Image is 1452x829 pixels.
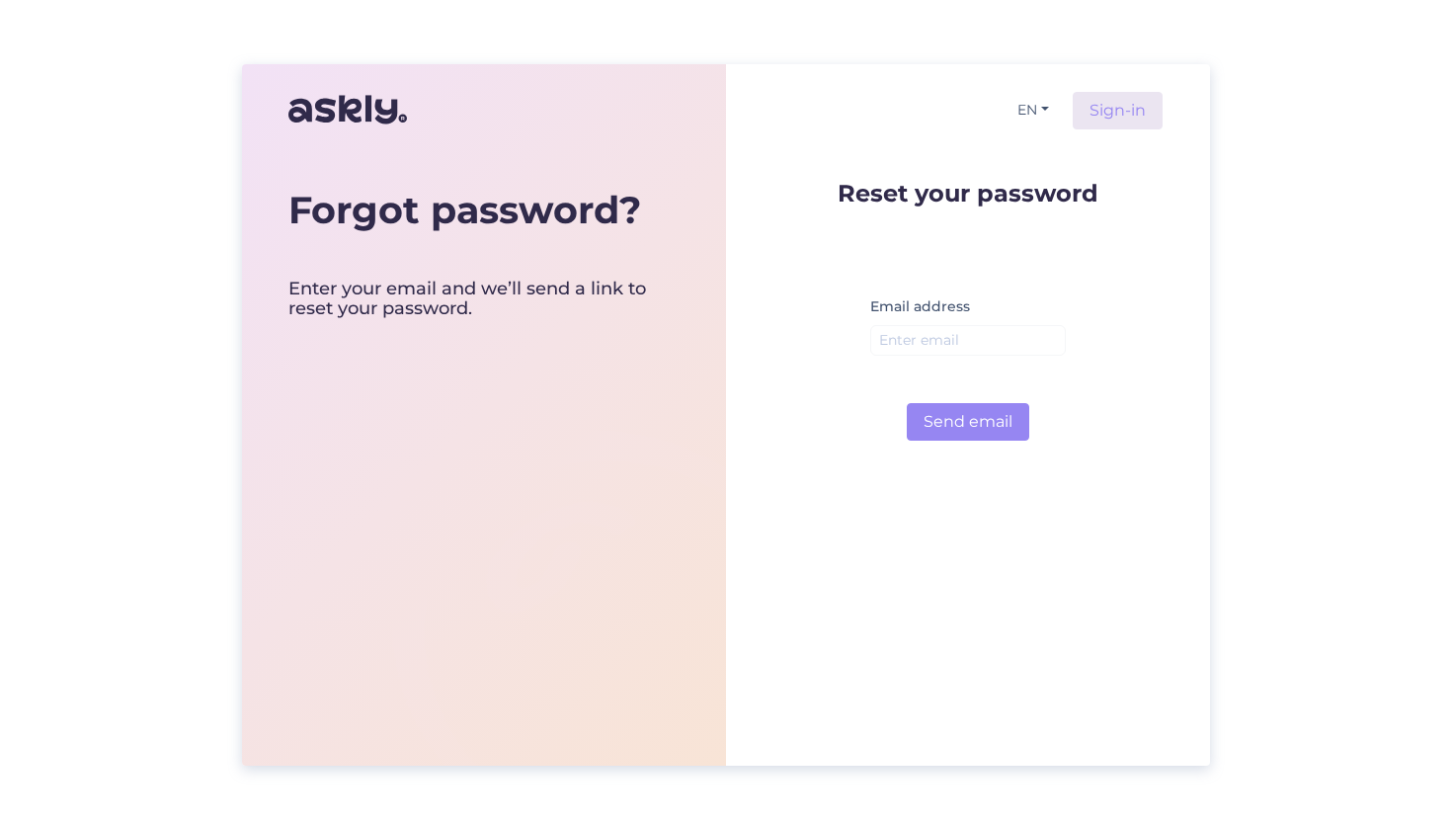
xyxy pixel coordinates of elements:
[288,188,680,233] div: Forgot password?
[288,280,680,319] div: Enter your email and we’ll send a link to reset your password.
[1073,92,1163,129] a: Sign-in
[288,86,407,133] img: Askly
[907,403,1029,441] button: Send email
[870,325,1066,356] input: Enter email
[1009,96,1057,124] button: EN
[838,181,1098,206] p: Reset your password
[870,296,970,317] label: Email address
